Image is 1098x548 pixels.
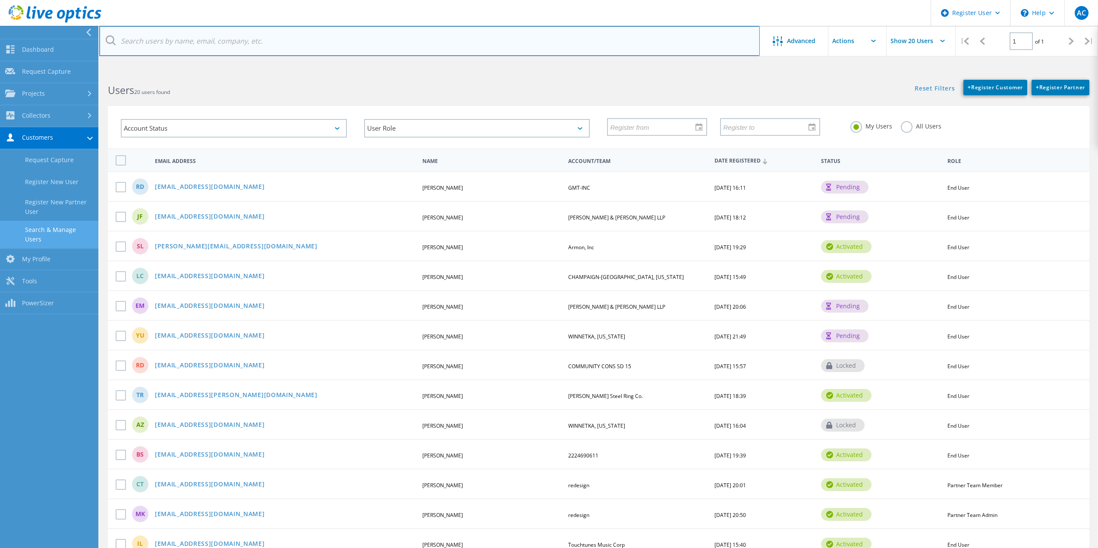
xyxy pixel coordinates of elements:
[136,362,144,368] span: RD
[155,422,265,429] a: [EMAIL_ADDRESS][DOMAIN_NAME]
[422,159,561,164] span: Name
[136,422,144,428] span: AZ
[155,541,265,548] a: [EMAIL_ADDRESS][DOMAIN_NAME]
[714,158,814,164] span: Date Registered
[568,303,665,310] span: [PERSON_NAME] & [PERSON_NAME] LLP
[568,511,589,519] span: redesign
[568,422,625,429] span: WINNETKA, [US_STATE]
[364,119,590,138] div: User Role
[947,452,969,459] span: End User
[568,244,594,251] span: Armon, Inc
[947,214,969,221] span: End User
[108,83,134,97] b: Users
[568,452,598,459] span: 2224690611
[821,329,868,342] div: pending
[422,333,463,340] span: [PERSON_NAME]
[422,184,463,191] span: [PERSON_NAME]
[568,273,684,281] span: CHAMPAIGN-[GEOGRAPHIC_DATA], [US_STATE]
[821,270,871,283] div: activated
[956,26,973,56] div: |
[155,243,318,251] a: [PERSON_NAME][EMAIL_ADDRESS][DOMAIN_NAME]
[787,38,815,44] span: Advanced
[422,392,463,400] span: [PERSON_NAME]
[568,392,643,400] span: [PERSON_NAME] Steel Ring Co.
[422,244,463,251] span: [PERSON_NAME]
[714,184,746,191] span: [DATE] 16:11
[947,363,969,370] span: End User
[155,481,265,489] a: [EMAIL_ADDRESS][DOMAIN_NAME]
[155,159,415,164] span: Email Address
[821,240,871,253] div: activated
[155,332,265,340] a: [EMAIL_ADDRESS][DOMAIN_NAME]
[136,332,145,338] span: YU
[714,392,746,400] span: [DATE] 18:39
[821,181,868,194] div: pending
[121,119,347,138] div: Account Status
[155,392,318,399] a: [EMAIL_ADDRESS][PERSON_NAME][DOMAIN_NAME]
[1080,26,1098,56] div: |
[821,300,868,313] div: pending
[134,88,170,96] span: 20 users found
[608,119,700,135] input: Register from
[422,511,463,519] span: [PERSON_NAME]
[947,184,969,191] span: End User
[714,452,746,459] span: [DATE] 19:39
[714,482,746,489] span: [DATE] 20:01
[821,448,871,461] div: activated
[568,333,625,340] span: WINNETKA, [US_STATE]
[821,159,940,164] span: Status
[136,392,144,398] span: TR
[947,422,969,429] span: End User
[568,184,590,191] span: GMT-INC
[714,214,746,221] span: [DATE] 18:12
[714,273,746,281] span: [DATE] 15:49
[422,303,463,310] span: [PERSON_NAME]
[422,482,463,489] span: [PERSON_NAME]
[155,184,265,191] a: [EMAIL_ADDRESS][DOMAIN_NAME]
[714,422,746,429] span: [DATE] 16:04
[947,511,997,519] span: Partner Team Admin
[568,363,631,370] span: COMMUNITY CONS SD 15
[947,273,969,281] span: End User
[947,303,969,310] span: End User
[1036,84,1039,91] b: +
[136,451,144,457] span: BS
[1035,38,1044,45] span: of 1
[137,243,144,249] span: SL
[1036,84,1085,91] span: Register Partner
[963,80,1027,95] a: +Register Customer
[135,303,145,309] span: EM
[714,363,746,370] span: [DATE] 15:57
[821,389,871,402] div: activated
[947,482,1003,489] span: Partner Team Member
[947,392,969,400] span: End User
[422,452,463,459] span: [PERSON_NAME]
[155,303,265,310] a: [EMAIL_ADDRESS][DOMAIN_NAME]
[135,511,145,517] span: MK
[714,244,746,251] span: [DATE] 19:29
[714,511,746,519] span: [DATE] 20:50
[568,159,707,164] span: Account/Team
[1077,9,1086,16] span: AC
[714,303,746,310] span: [DATE] 20:06
[850,121,892,129] label: My Users
[968,84,971,91] b: +
[568,214,665,221] span: [PERSON_NAME] & [PERSON_NAME] LLP
[901,121,941,129] label: All Users
[422,363,463,370] span: [PERSON_NAME]
[968,84,1023,91] span: Register Customer
[155,213,265,221] a: [EMAIL_ADDRESS][DOMAIN_NAME]
[1032,80,1089,95] a: +Register Partner
[568,482,589,489] span: redesign
[155,273,265,280] a: [EMAIL_ADDRESS][DOMAIN_NAME]
[714,333,746,340] span: [DATE] 21:49
[155,451,265,459] a: [EMAIL_ADDRESS][DOMAIN_NAME]
[136,273,144,279] span: LC
[1021,9,1029,17] svg: \n
[136,481,144,487] span: CT
[721,119,813,135] input: Register to
[821,210,868,223] div: pending
[137,213,143,219] span: JF
[821,419,865,432] div: locked
[947,159,1076,164] span: Role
